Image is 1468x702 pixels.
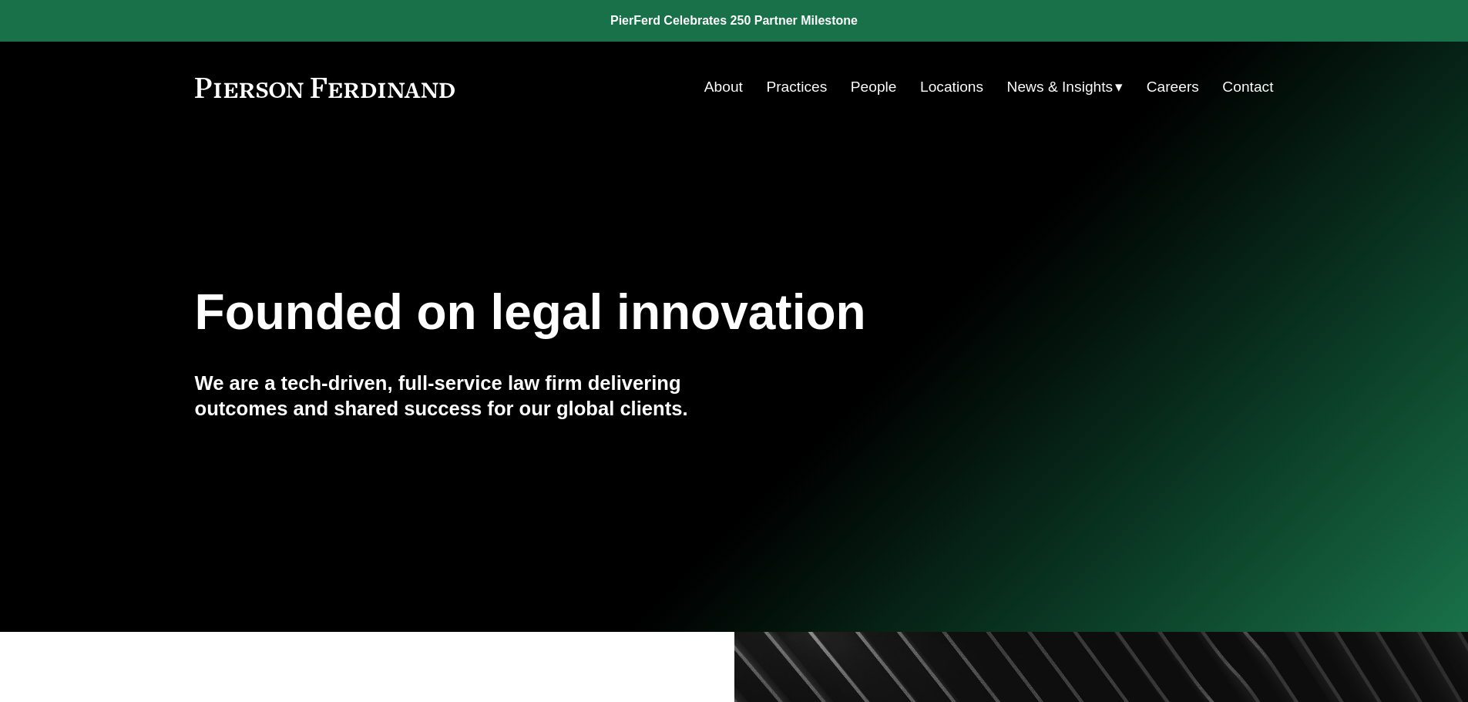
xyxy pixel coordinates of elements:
a: Practices [766,72,827,102]
span: News & Insights [1007,74,1114,101]
a: Locations [920,72,983,102]
h4: We are a tech-driven, full-service law firm delivering outcomes and shared success for our global... [195,371,734,421]
h1: Founded on legal innovation [195,284,1094,341]
a: folder dropdown [1007,72,1124,102]
a: Contact [1222,72,1273,102]
a: Careers [1147,72,1199,102]
a: People [851,72,897,102]
a: About [704,72,743,102]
